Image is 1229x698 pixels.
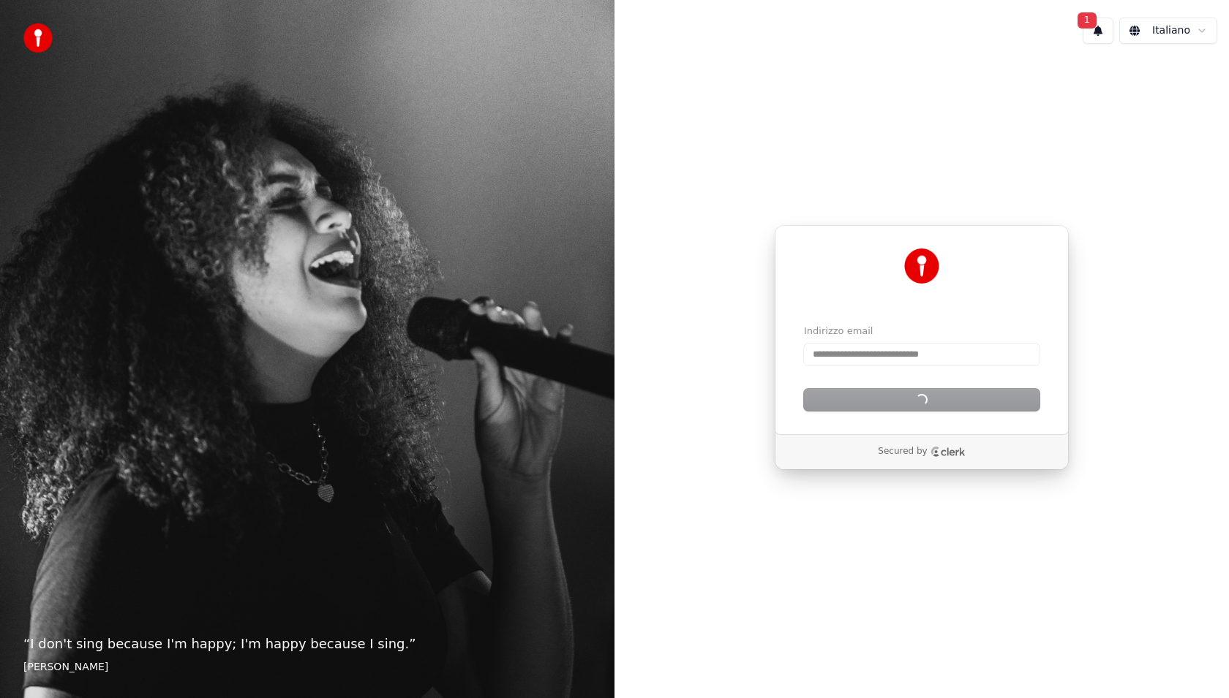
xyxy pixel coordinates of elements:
footer: [PERSON_NAME] [23,660,591,675]
a: Clerk logo [931,447,966,457]
img: Youka [904,249,939,284]
span: 1 [1078,12,1097,29]
button: 1 [1083,18,1113,44]
img: youka [23,23,53,53]
p: Secured by [878,446,927,458]
p: “ I don't sing because I'm happy; I'm happy because I sing. ” [23,634,591,654]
